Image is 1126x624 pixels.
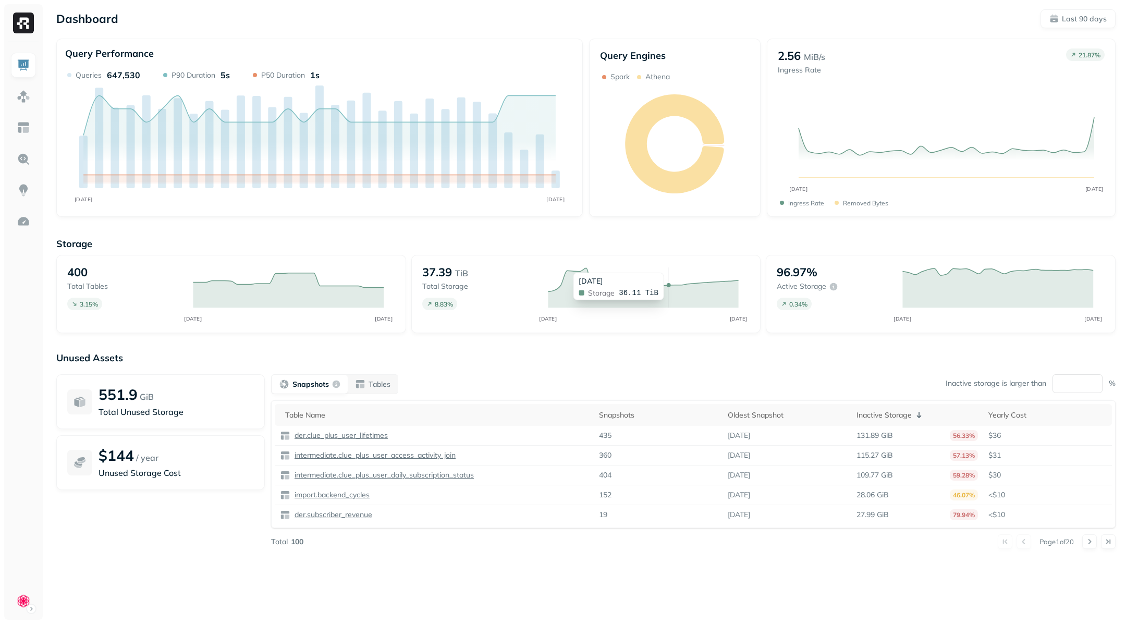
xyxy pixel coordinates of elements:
[539,315,557,322] tspan: [DATE]
[280,431,290,441] img: table
[599,431,611,441] p: 435
[292,380,329,389] p: Snapshots
[67,282,182,291] p: Total tables
[17,152,30,166] img: Query Explorer
[599,510,607,520] p: 19
[99,446,134,464] p: $144
[140,390,154,403] p: GiB
[292,450,456,460] p: intermediate.clue_plus_user_access_activity_join
[17,90,30,103] img: Assets
[950,430,978,441] p: 56.33%
[988,450,1107,460] p: $31
[1079,51,1100,59] p: 21.87 %
[13,13,34,33] img: Ryft
[290,510,372,520] a: der.subscriber_revenue
[600,50,750,62] p: Query Engines
[56,352,1116,364] p: Unused Assets
[56,238,1116,250] p: Storage
[99,467,254,479] p: Unused Storage Cost
[292,490,370,500] p: import.backend_cycles
[843,199,888,207] p: Removed bytes
[17,183,30,197] img: Insights
[728,431,750,441] p: [DATE]
[1062,14,1107,24] p: Last 90 days
[292,431,388,441] p: der.clue_plus_user_lifetimes
[17,121,30,134] img: Asset Explorer
[856,450,893,460] p: 115.27 GiB
[789,186,807,192] tspan: [DATE]
[56,11,118,26] p: Dashboard
[988,510,1107,520] p: <$10
[290,490,370,500] a: import.backend_cycles
[75,196,93,202] tspan: [DATE]
[291,537,303,547] p: 100
[290,431,388,441] a: der.clue_plus_user_lifetimes
[728,450,750,460] p: [DATE]
[988,490,1107,500] p: <$10
[17,58,30,72] img: Dashboard
[280,450,290,461] img: table
[280,470,290,481] img: table
[804,51,825,63] p: MiB/s
[292,510,372,520] p: der.subscriber_revenue
[856,490,889,500] p: 28.06 GiB
[1039,537,1074,546] p: Page 1 of 20
[610,72,630,82] p: Spark
[946,378,1046,388] p: Inactive storage is larger than
[788,199,824,207] p: Ingress Rate
[285,410,589,420] div: Table Name
[777,265,817,279] p: 96.97%
[136,451,158,464] p: / year
[435,300,453,308] p: 8.83 %
[950,470,978,481] p: 59.28%
[422,265,452,279] p: 37.39
[107,70,140,80] p: 647,530
[645,72,670,82] p: Athena
[728,470,750,480] p: [DATE]
[67,265,88,279] p: 400
[728,410,846,420] div: Oldest Snapshot
[856,410,912,420] p: Inactive Storage
[17,215,30,228] img: Optimization
[894,315,912,322] tspan: [DATE]
[1041,9,1116,28] button: Last 90 days
[261,70,305,80] p: P50 Duration
[789,300,807,308] p: 0.34 %
[950,490,978,500] p: 46.07%
[599,490,611,500] p: 152
[99,385,138,403] p: 551.9
[80,300,98,308] p: 3.15 %
[184,315,202,322] tspan: [DATE]
[422,282,537,291] p: Total storage
[856,431,893,441] p: 131.89 GiB
[730,315,748,322] tspan: [DATE]
[988,431,1107,441] p: $36
[728,510,750,520] p: [DATE]
[280,510,290,520] img: table
[65,47,154,59] p: Query Performance
[1085,315,1103,322] tspan: [DATE]
[290,470,474,480] a: intermediate.clue_plus_user_daily_subscription_status
[292,470,474,480] p: intermediate.clue_plus_user_daily_subscription_status
[950,450,978,461] p: 57.13%
[369,380,390,389] p: Tables
[777,282,826,291] p: Active storage
[950,509,978,520] p: 79.94%
[1109,378,1116,388] p: %
[988,410,1107,420] div: Yearly Cost
[778,48,801,63] p: 2.56
[271,537,288,547] p: Total
[290,450,456,460] a: intermediate.clue_plus_user_access_activity_join
[455,267,468,279] p: TiB
[599,410,717,420] div: Snapshots
[375,315,393,322] tspan: [DATE]
[599,470,611,480] p: 404
[1085,186,1104,192] tspan: [DATE]
[546,196,565,202] tspan: [DATE]
[221,70,230,80] p: 5s
[280,490,290,500] img: table
[310,70,320,80] p: 1s
[16,594,31,608] img: Clue
[856,510,889,520] p: 27.99 GiB
[728,490,750,500] p: [DATE]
